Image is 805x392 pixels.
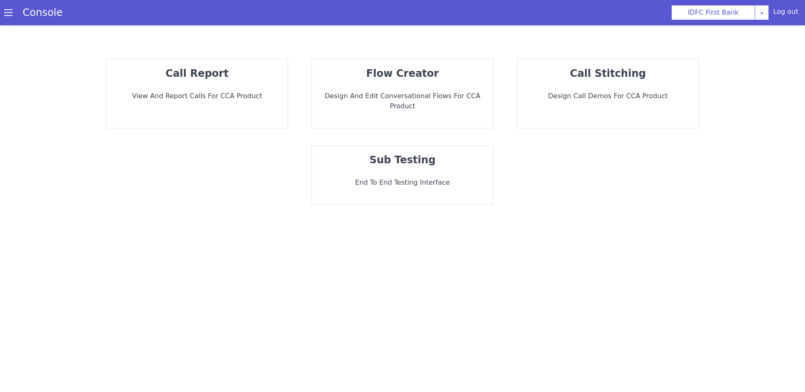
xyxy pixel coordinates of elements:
[524,91,692,101] p: Design call demos for CCA Product
[773,7,798,20] div: Log out
[113,91,281,101] p: View and report calls for CCA Product
[369,154,436,166] strong: sub testing
[13,7,73,18] a: Console
[671,5,755,20] button: IDFC First Bank
[570,68,646,79] strong: call stitching
[319,91,486,111] p: Design and Edit Conversational flows for CCA Product
[366,68,439,79] strong: flow creator
[319,178,486,188] p: End to End Testing Interface
[166,68,229,79] strong: call report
